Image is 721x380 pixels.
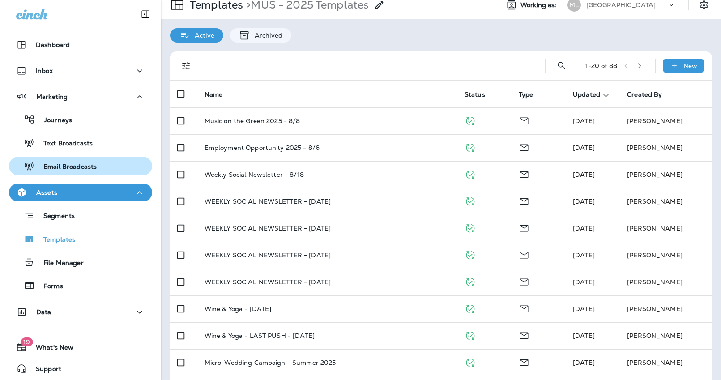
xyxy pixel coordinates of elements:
[519,358,529,366] span: Email
[465,223,476,231] span: Published
[620,242,712,269] td: [PERSON_NAME]
[190,32,214,39] p: Active
[205,305,272,312] p: Wine & Yoga - [DATE]
[205,198,331,205] p: WEEKLY SOCIAL NEWSLETTER - [DATE]
[519,196,529,205] span: Email
[27,344,73,354] span: What's New
[250,32,282,39] p: Archived
[9,338,152,356] button: 19What's New
[27,365,61,376] span: Support
[553,57,571,75] button: Search Templates
[519,143,529,151] span: Email
[519,250,529,258] span: Email
[519,304,529,312] span: Email
[21,337,33,346] span: 19
[620,188,712,215] td: [PERSON_NAME]
[34,236,75,244] p: Templates
[34,212,75,221] p: Segments
[573,359,595,367] span: Meredith Otero
[9,36,152,54] button: Dashboard
[9,88,152,106] button: Marketing
[519,223,529,231] span: Email
[9,184,152,201] button: Assets
[177,57,195,75] button: Filters
[586,1,656,9] p: [GEOGRAPHIC_DATA]
[627,90,674,98] span: Created By
[465,304,476,312] span: Published
[573,171,595,179] span: Hailey Rutkowski
[34,259,84,268] p: File Manager
[9,276,152,295] button: Forms
[620,161,712,188] td: [PERSON_NAME]
[519,116,529,124] span: Email
[620,349,712,376] td: [PERSON_NAME]
[620,295,712,322] td: [PERSON_NAME]
[9,253,152,272] button: File Manager
[573,332,595,340] span: Meredith Otero
[205,278,331,286] p: WEEKLY SOCIAL NEWSLETTER - [DATE]
[573,278,595,286] span: Meredith Otero
[205,171,304,178] p: Weekly Social Newsletter - 8/18
[205,225,331,232] p: WEEKLY SOCIAL NEWSLETTER - [DATE]
[36,189,57,196] p: Assets
[520,1,559,9] span: Working as:
[465,170,476,178] span: Published
[627,91,662,98] span: Created By
[573,197,595,205] span: Meredith Otero
[465,277,476,285] span: Published
[9,206,152,225] button: Segments
[205,117,300,124] p: Music on the Green 2025 - 8/8
[573,91,600,98] span: Updated
[205,359,336,366] p: Micro-Wedding Campaign - Summer 2025
[9,110,152,129] button: Journeys
[620,134,712,161] td: [PERSON_NAME]
[9,360,152,378] button: Support
[9,133,152,152] button: Text Broadcasts
[9,230,152,248] button: Templates
[620,215,712,242] td: [PERSON_NAME]
[133,5,158,23] button: Collapse Sidebar
[465,116,476,124] span: Published
[205,332,315,339] p: Wine & Yoga - LAST PUSH - [DATE]
[465,196,476,205] span: Published
[573,117,595,125] span: Pam Borrisove
[34,140,93,148] p: Text Broadcasts
[35,116,72,125] p: Journeys
[205,91,223,98] span: Name
[205,144,320,151] p: Employment Opportunity 2025 - 8/6
[620,322,712,349] td: [PERSON_NAME]
[620,107,712,134] td: [PERSON_NAME]
[519,90,545,98] span: Type
[465,90,497,98] span: Status
[36,67,53,74] p: Inbox
[34,163,97,171] p: Email Broadcasts
[205,252,331,259] p: WEEKLY SOCIAL NEWSLETTER - [DATE]
[519,91,533,98] span: Type
[573,90,612,98] span: Updated
[465,250,476,258] span: Published
[573,144,595,152] span: Pam Borrisove
[9,62,152,80] button: Inbox
[585,62,617,69] div: 1 - 20 of 88
[36,308,51,316] p: Data
[9,303,152,321] button: Data
[683,62,697,69] p: New
[519,331,529,339] span: Email
[9,157,152,175] button: Email Broadcasts
[205,90,235,98] span: Name
[573,224,595,232] span: Meredith Otero
[519,277,529,285] span: Email
[465,143,476,151] span: Published
[36,41,70,48] p: Dashboard
[36,93,68,100] p: Marketing
[620,269,712,295] td: [PERSON_NAME]
[573,251,595,259] span: Meredith Otero
[519,170,529,178] span: Email
[465,331,476,339] span: Published
[465,91,485,98] span: Status
[35,282,63,291] p: Forms
[465,358,476,366] span: Published
[573,305,595,313] span: Meredith Otero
